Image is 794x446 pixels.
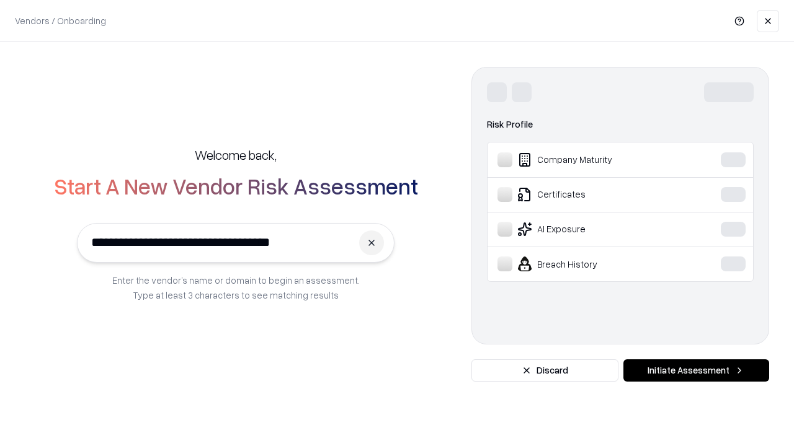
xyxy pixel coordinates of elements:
[471,359,618,382] button: Discard
[195,146,277,164] h5: Welcome back,
[112,273,360,302] p: Enter the vendor’s name or domain to begin an assessment. Type at least 3 characters to see match...
[623,359,769,382] button: Initiate Assessment
[15,14,106,27] p: Vendors / Onboarding
[497,187,683,202] div: Certificates
[487,117,754,132] div: Risk Profile
[497,152,683,167] div: Company Maturity
[497,256,683,271] div: Breach History
[497,222,683,237] div: AI Exposure
[54,173,418,198] h2: Start A New Vendor Risk Assessment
